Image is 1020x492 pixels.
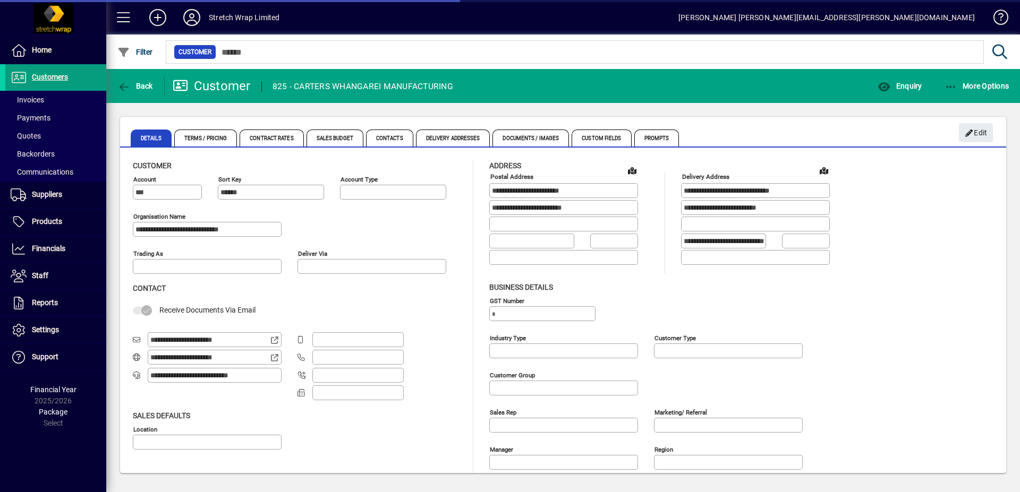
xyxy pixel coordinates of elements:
[240,130,303,146] span: Contract Rates
[218,176,241,183] mat-label: Sort key
[11,168,73,176] span: Communications
[5,344,106,370] a: Support
[209,9,280,26] div: Stretch Wrap Limited
[654,445,673,453] mat-label: Region
[32,271,48,280] span: Staff
[5,145,106,163] a: Backorders
[39,408,67,416] span: Package
[32,244,65,253] span: Financials
[133,176,156,183] mat-label: Account
[178,47,211,57] span: Customer
[490,408,516,416] mat-label: Sales rep
[5,163,106,181] a: Communications
[5,317,106,343] a: Settings
[32,217,62,226] span: Products
[654,334,696,341] mat-label: Customer type
[5,109,106,127] a: Payments
[159,306,256,314] span: Receive Documents Via Email
[416,130,490,146] span: Delivery Addresses
[492,130,569,146] span: Documents / Images
[117,82,153,90] span: Back
[5,182,106,208] a: Suppliers
[133,284,166,292] span: Contact
[341,176,378,183] mat-label: Account Type
[654,408,707,416] mat-label: Marketing/ Referral
[133,411,190,420] span: Sales defaults
[32,190,62,198] span: Suppliers
[5,91,106,109] a: Invoices
[115,42,156,62] button: Filter
[117,48,153,56] span: Filter
[490,297,524,304] mat-label: GST Number
[32,298,58,307] span: Reports
[133,161,172,170] span: Customer
[32,352,58,361] span: Support
[131,130,172,146] span: Details
[11,114,50,122] span: Payments
[5,263,106,289] a: Staff
[307,130,363,146] span: Sales Budget
[678,9,975,26] div: [PERSON_NAME] [PERSON_NAME][EMAIL_ADDRESS][PERSON_NAME][DOMAIN_NAME]
[32,73,68,81] span: Customers
[32,46,52,54] span: Home
[490,334,526,341] mat-label: Industry type
[945,82,1009,90] span: More Options
[11,96,44,104] span: Invoices
[572,130,631,146] span: Custom Fields
[489,283,553,291] span: Business details
[624,162,641,179] a: View on map
[175,8,209,27] button: Profile
[490,371,535,378] mat-label: Customer group
[30,385,76,394] span: Financial Year
[133,425,157,433] mat-label: Location
[5,290,106,316] a: Reports
[875,76,924,96] button: Enquiry
[115,76,156,96] button: Back
[878,82,922,90] span: Enquiry
[5,127,106,145] a: Quotes
[985,2,1007,37] a: Knowledge Base
[141,8,175,27] button: Add
[959,123,993,142] button: Edit
[174,130,237,146] span: Terms / Pricing
[173,77,251,94] div: Customer
[965,124,988,142] span: Edit
[298,250,327,257] mat-label: Deliver via
[133,250,163,257] mat-label: Trading as
[815,162,832,179] a: View on map
[273,78,453,95] div: 825 - CARTERS WHANGAREI MANUFACTURING
[32,325,59,334] span: Settings
[942,76,1012,96] button: More Options
[5,37,106,64] a: Home
[11,132,41,140] span: Quotes
[634,130,679,146] span: Prompts
[133,213,185,220] mat-label: Organisation name
[5,209,106,235] a: Products
[490,445,513,453] mat-label: Manager
[366,130,413,146] span: Contacts
[489,161,521,170] span: Address
[106,76,165,96] app-page-header-button: Back
[11,150,55,158] span: Backorders
[5,236,106,262] a: Financials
